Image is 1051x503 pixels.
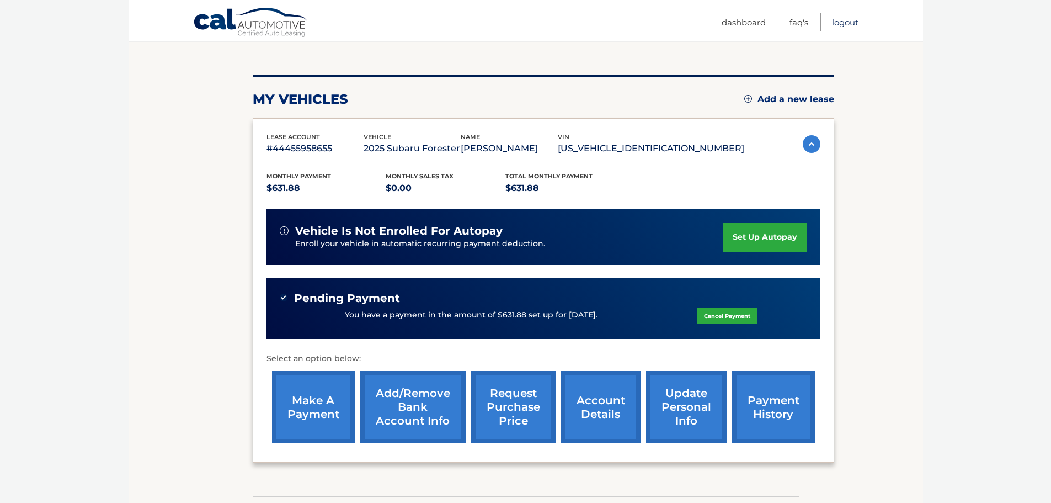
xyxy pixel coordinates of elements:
a: Dashboard [722,13,766,31]
p: $631.88 [505,181,625,196]
span: vehicle [364,133,391,141]
span: Pending Payment [294,292,400,305]
a: set up autopay [723,223,807,252]
span: vehicle is not enrolled for autopay [295,224,503,238]
a: Add/Remove bank account info [360,371,466,443]
p: Enroll your vehicle in automatic recurring payment deduction. [295,238,723,250]
p: #44455958655 [266,141,364,156]
span: Total Monthly Payment [505,172,593,180]
a: payment history [732,371,815,443]
a: make a payment [272,371,355,443]
span: lease account [266,133,320,141]
p: 2025 Subaru Forester [364,141,461,156]
a: Add a new lease [744,94,834,105]
p: [US_VEHICLE_IDENTIFICATION_NUMBER] [558,141,744,156]
img: check-green.svg [280,294,287,301]
a: Cancel Payment [697,308,757,324]
span: vin [558,133,569,141]
span: Monthly Payment [266,172,331,180]
a: update personal info [646,371,727,443]
p: Select an option below: [266,352,820,366]
a: FAQ's [789,13,808,31]
p: $631.88 [266,181,386,196]
img: accordion-active.svg [803,135,820,153]
img: add.svg [744,95,752,103]
p: You have a payment in the amount of $631.88 set up for [DATE]. [345,309,597,321]
img: alert-white.svg [280,226,289,235]
p: [PERSON_NAME] [461,141,558,156]
a: request purchase price [471,371,556,443]
h2: my vehicles [253,91,348,108]
a: Logout [832,13,858,31]
span: Monthly sales Tax [386,172,454,180]
span: name [461,133,480,141]
a: Cal Automotive [193,7,309,39]
a: account details [561,371,641,443]
p: $0.00 [386,181,505,196]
